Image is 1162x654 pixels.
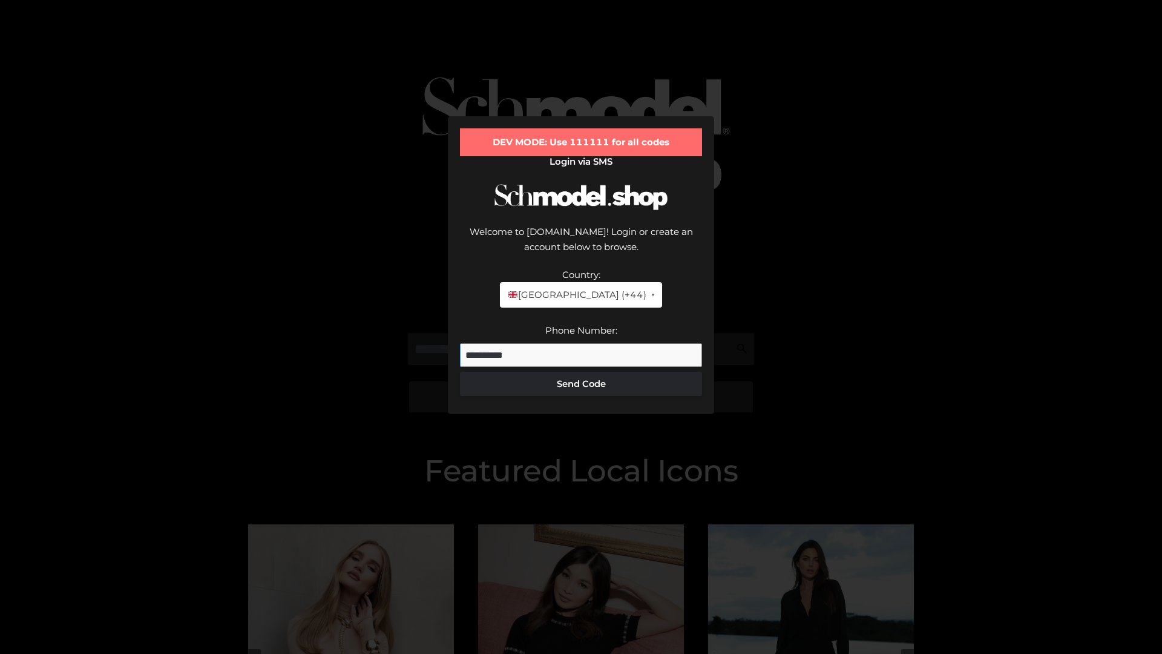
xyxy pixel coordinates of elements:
[545,325,617,336] label: Phone Number:
[507,287,646,303] span: [GEOGRAPHIC_DATA] (+44)
[460,224,702,267] div: Welcome to [DOMAIN_NAME]! Login or create an account below to browse.
[562,269,600,280] label: Country:
[508,290,517,299] img: 🇬🇧
[460,156,702,167] h2: Login via SMS
[460,372,702,396] button: Send Code
[490,173,672,221] img: Schmodel Logo
[460,128,702,156] div: DEV MODE: Use 111111 for all codes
